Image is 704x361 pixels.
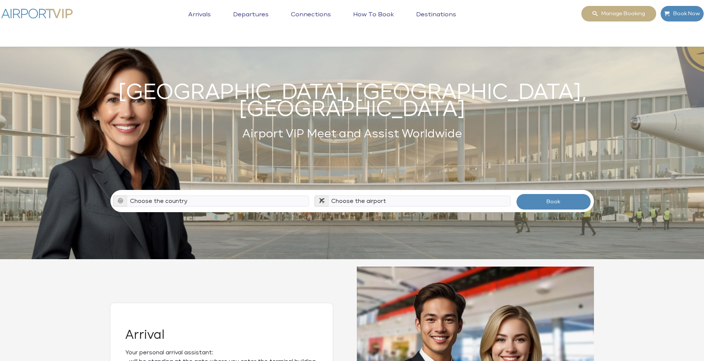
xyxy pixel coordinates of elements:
a: Arrivals [186,11,213,30]
a: Book Now [660,6,704,22]
h2: Arrival [125,329,318,341]
h2: Airport VIP Meet and Assist Worldwide [110,126,594,143]
a: How to book [351,11,396,30]
a: Destinations [414,11,458,30]
span: Book Now [670,6,700,21]
span: Manage booking [598,6,645,21]
button: Book [516,194,591,210]
a: Departures [231,11,270,30]
a: Connections [289,11,333,30]
h1: [GEOGRAPHIC_DATA], [GEOGRAPHIC_DATA], [GEOGRAPHIC_DATA] [110,84,594,118]
a: Manage booking [581,6,657,22]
